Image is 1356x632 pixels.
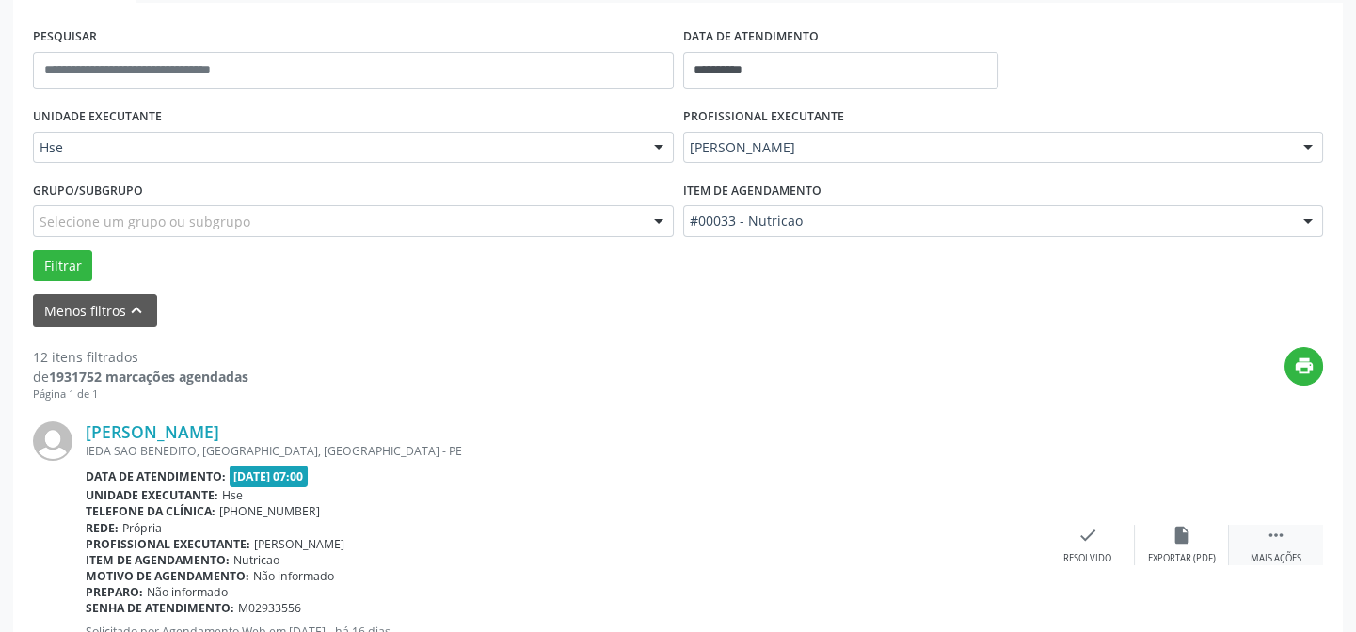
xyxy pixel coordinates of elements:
span: Não informado [253,568,334,584]
label: Item de agendamento [683,176,822,205]
label: PROFISSIONAL EXECUTANTE [683,103,844,132]
div: Exportar (PDF) [1148,552,1216,565]
i:  [1266,525,1286,545]
label: Grupo/Subgrupo [33,176,143,205]
b: Motivo de agendamento: [86,568,249,584]
span: [PERSON_NAME] [690,138,1285,157]
img: img [33,421,72,461]
span: Hse [222,487,243,503]
span: [DATE] 07:00 [230,466,309,487]
b: Telefone da clínica: [86,503,215,519]
span: Não informado [147,584,228,600]
label: UNIDADE EXECUTANTE [33,103,162,132]
b: Rede: [86,520,119,536]
b: Senha de atendimento: [86,600,234,616]
span: Própria [122,520,162,536]
i: check [1077,525,1098,545]
div: Página 1 de 1 [33,387,248,403]
div: IEDA SAO BENEDITO, [GEOGRAPHIC_DATA], [GEOGRAPHIC_DATA] - PE [86,443,1041,459]
span: #00033 - Nutricao [690,212,1285,230]
b: Unidade executante: [86,487,218,503]
span: [PHONE_NUMBER] [219,503,320,519]
span: [PERSON_NAME] [254,536,344,552]
b: Data de atendimento: [86,468,226,484]
span: Hse [40,138,635,157]
span: Selecione um grupo ou subgrupo [40,212,250,231]
button: print [1284,347,1323,386]
label: PESQUISAR [33,23,97,52]
span: Nutricao [233,552,279,568]
i: print [1294,355,1315,376]
span: M02933556 [238,600,301,616]
b: Item de agendamento: [86,552,230,568]
button: Menos filtroskeyboard_arrow_up [33,294,157,327]
div: Resolvido [1063,552,1111,565]
div: Mais ações [1251,552,1301,565]
b: Profissional executante: [86,536,250,552]
b: Preparo: [86,584,143,600]
button: Filtrar [33,250,92,282]
i: keyboard_arrow_up [126,300,147,321]
label: DATA DE ATENDIMENTO [683,23,819,52]
strong: 1931752 marcações agendadas [49,368,248,386]
div: 12 itens filtrados [33,347,248,367]
i: insert_drive_file [1172,525,1192,545]
a: [PERSON_NAME] [86,421,219,442]
div: de [33,367,248,387]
